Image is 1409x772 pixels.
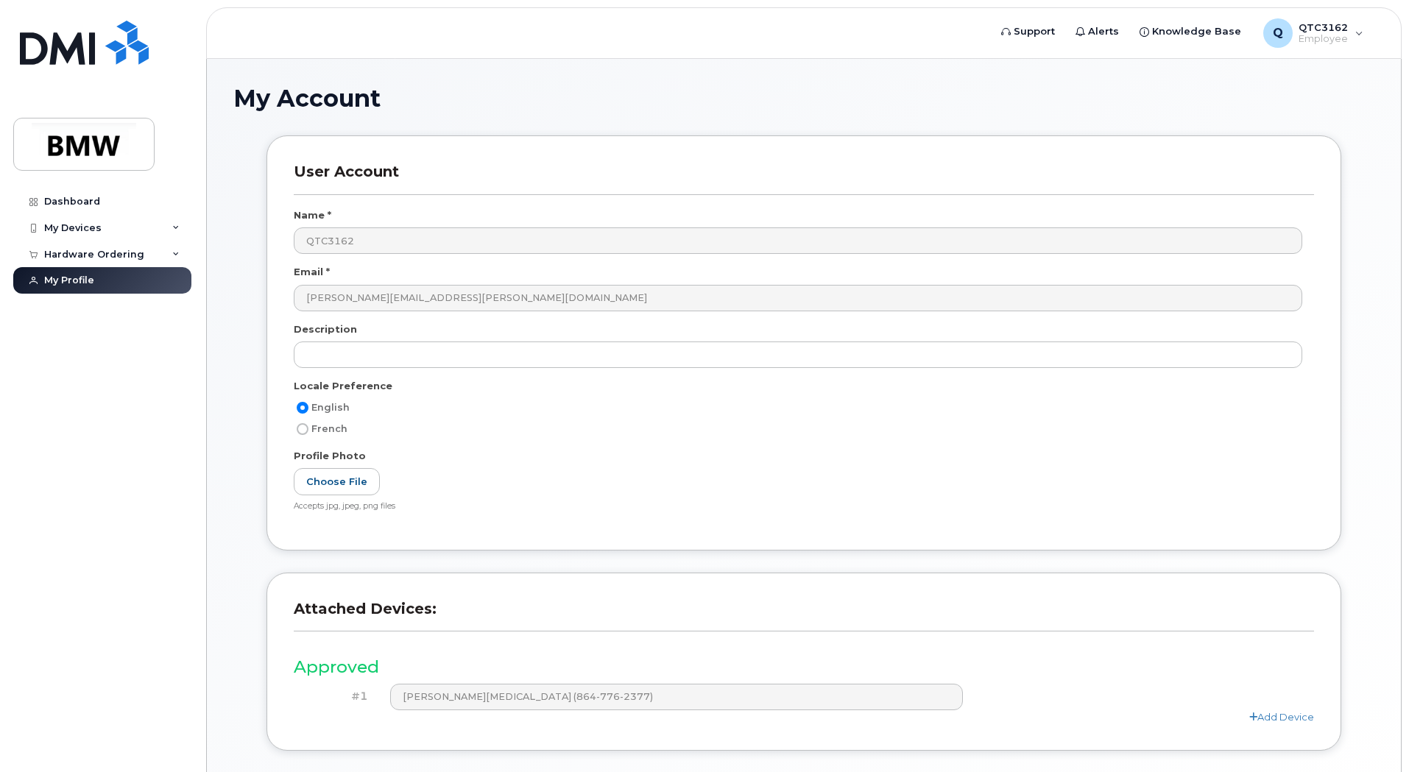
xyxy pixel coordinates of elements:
label: Locale Preference [294,379,392,393]
a: Add Device [1249,711,1314,723]
h3: User Account [294,163,1314,194]
label: Description [294,322,357,336]
label: Name * [294,208,331,222]
span: French [311,423,347,434]
div: Accepts jpg, jpeg, png files [294,501,1302,512]
label: Email * [294,265,330,279]
input: English [297,402,308,414]
span: English [311,402,350,413]
h3: Approved [294,658,1314,676]
label: Profile Photo [294,449,366,463]
h4: #1 [305,690,368,703]
label: Choose File [294,468,380,495]
input: French [297,423,308,435]
h3: Attached Devices: [294,600,1314,631]
h1: My Account [233,85,1374,111]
